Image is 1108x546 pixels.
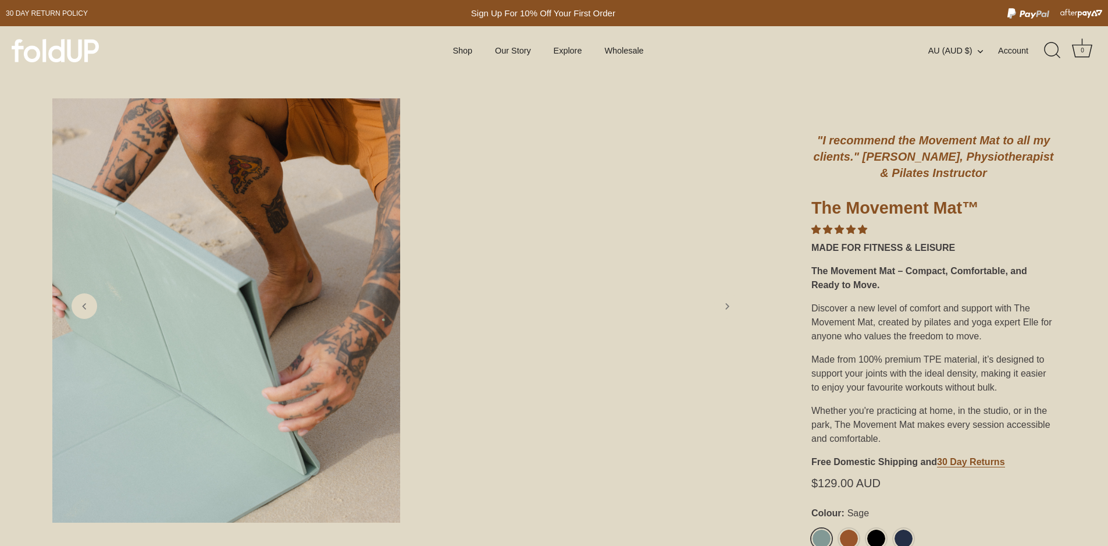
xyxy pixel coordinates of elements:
[485,40,541,62] a: Our Story
[811,225,867,235] span: 4.86 stars
[811,197,1056,223] h1: The Movement Mat™
[845,508,869,519] span: Sage
[714,293,740,319] a: Next slide
[1040,38,1066,63] a: Search
[811,243,955,253] strong: MADE FOR FITNESS & LEISURE
[937,457,1005,467] a: 30 Day Returns
[811,297,1056,348] div: Discover a new level of comfort and support with The Movement Mat, created by pilates and yoga ex...
[1077,45,1088,56] div: 0
[424,40,672,62] div: Primary navigation
[6,6,88,20] a: 30 day Return policy
[811,348,1056,399] div: Made from 100% premium TPE material, it’s designed to support your joints with the ideal density,...
[72,293,97,319] a: Previous slide
[594,40,654,62] a: Wholesale
[998,44,1049,58] a: Account
[928,45,996,56] button: AU (AUD $)
[811,399,1056,451] div: Whether you're practicing at home, in the studio, or in the park, The Movement Mat makes every se...
[1070,38,1095,63] a: Cart
[811,478,881,488] span: $129.00 AUD
[543,40,592,62] a: Explore
[443,40,482,62] a: Shop
[811,260,1056,297] div: The Movement Mat – Compact, Comfortable, and Ready to Move.
[811,457,937,467] strong: Free Domestic Shipping and
[811,508,1056,519] label: Colour:
[814,134,1054,179] em: "I recommend the Movement Mat to all my clients." [PERSON_NAME], Physiotherapist & Pilates Instru...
